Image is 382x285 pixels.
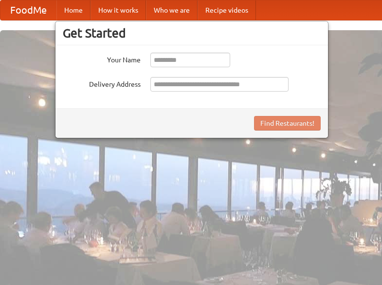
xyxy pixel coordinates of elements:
[91,0,146,20] a: How it works
[198,0,256,20] a: Recipe videos
[63,26,321,40] h3: Get Started
[254,116,321,131] button: Find Restaurants!
[63,53,141,65] label: Your Name
[63,77,141,89] label: Delivery Address
[0,0,56,20] a: FoodMe
[56,0,91,20] a: Home
[146,0,198,20] a: Who we are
